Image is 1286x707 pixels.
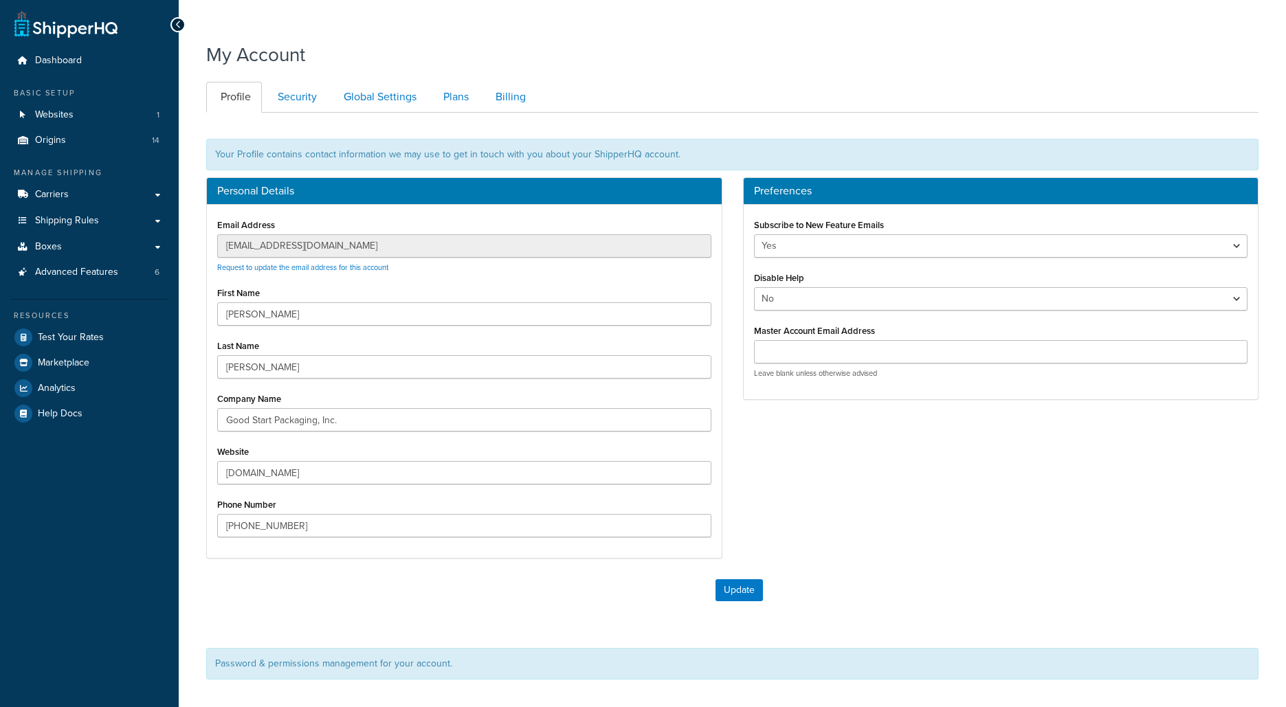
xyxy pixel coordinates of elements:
label: Company Name [217,394,281,404]
a: Analytics [10,376,168,401]
span: Dashboard [35,55,82,67]
a: Carriers [10,182,168,207]
span: 6 [155,267,159,278]
a: Profile [206,82,262,113]
li: Origins [10,128,168,153]
h3: Personal Details [217,185,711,197]
span: Websites [35,109,74,121]
div: Password & permissions management for your account. [206,648,1259,680]
a: Test Your Rates [10,325,168,350]
label: Website [217,447,249,457]
h3: Preferences [754,185,1248,197]
a: Advanced Features 6 [10,260,168,285]
label: Subscribe to New Feature Emails [754,220,884,230]
label: Phone Number [217,500,276,510]
a: Billing [481,82,537,113]
a: Shipping Rules [10,208,168,234]
span: Carriers [35,189,69,201]
a: ShipperHQ Home [14,10,118,38]
button: Update [716,579,763,601]
div: Your Profile contains contact information we may use to get in touch with you about your ShipperH... [206,139,1259,170]
li: Websites [10,102,168,128]
label: Last Name [217,341,259,351]
h1: My Account [206,41,305,68]
a: Global Settings [329,82,428,113]
div: Basic Setup [10,87,168,99]
a: Help Docs [10,401,168,426]
span: Boxes [35,241,62,253]
div: Resources [10,310,168,322]
label: Disable Help [754,273,804,283]
a: Request to update the email address for this account [217,262,388,273]
span: Help Docs [38,408,82,420]
span: 1 [157,109,159,121]
a: Security [263,82,328,113]
div: Manage Shipping [10,167,168,179]
span: Advanced Features [35,267,118,278]
a: Boxes [10,234,168,260]
a: Dashboard [10,48,168,74]
a: Websites 1 [10,102,168,128]
p: Leave blank unless otherwise advised [754,368,1248,379]
a: Origins 14 [10,128,168,153]
label: Master Account Email Address [754,326,875,336]
label: First Name [217,288,260,298]
span: Marketplace [38,357,89,369]
label: Email Address [217,220,275,230]
a: Plans [429,82,480,113]
a: Marketplace [10,350,168,375]
span: Shipping Rules [35,215,99,227]
span: Analytics [38,383,76,394]
span: Origins [35,135,66,146]
li: Advanced Features [10,260,168,285]
span: 14 [152,135,159,146]
span: Test Your Rates [38,332,104,344]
